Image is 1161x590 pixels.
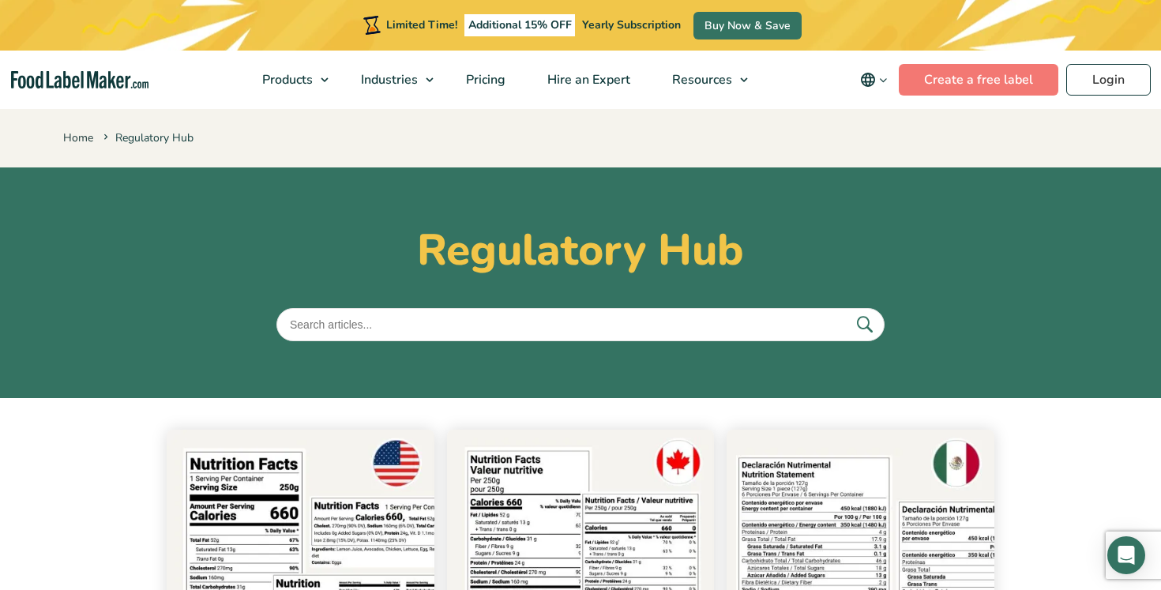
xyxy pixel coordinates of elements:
[899,64,1058,96] a: Create a free label
[276,308,885,341] input: Search articles...
[340,51,441,109] a: Industries
[356,71,419,88] span: Industries
[257,71,314,88] span: Products
[693,12,802,39] a: Buy Now & Save
[582,17,681,32] span: Yearly Subscription
[527,51,648,109] a: Hire an Expert
[461,71,507,88] span: Pricing
[1066,64,1151,96] a: Login
[63,224,1098,276] h1: Regulatory Hub
[386,17,457,32] span: Limited Time!
[445,51,523,109] a: Pricing
[242,51,336,109] a: Products
[464,14,576,36] span: Additional 15% OFF
[667,71,734,88] span: Resources
[652,51,756,109] a: Resources
[100,130,193,145] span: Regulatory Hub
[63,130,93,145] a: Home
[543,71,632,88] span: Hire an Expert
[1107,536,1145,574] div: Open Intercom Messenger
